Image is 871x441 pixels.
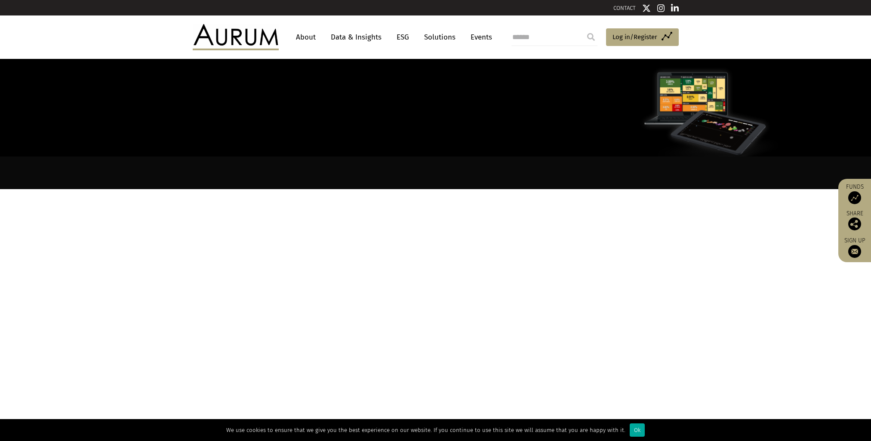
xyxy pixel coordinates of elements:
img: Twitter icon [642,4,651,12]
img: Aurum [193,24,279,50]
a: Log in/Register [606,28,679,46]
a: About [292,29,320,45]
img: Sign up to our newsletter [848,245,861,258]
img: Access Funds [848,191,861,204]
a: ESG [392,29,413,45]
div: Ok [630,423,645,437]
img: Instagram icon [657,4,665,12]
img: Linkedin icon [671,4,679,12]
span: Log in/Register [612,32,657,42]
div: Share [843,211,867,230]
input: Submit [582,28,600,46]
a: Events [466,29,492,45]
a: Data & Insights [326,29,386,45]
a: Solutions [420,29,460,45]
a: CONTACT [613,5,636,11]
a: Sign up [843,237,867,258]
img: Share this post [848,217,861,230]
a: Funds [843,183,867,204]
